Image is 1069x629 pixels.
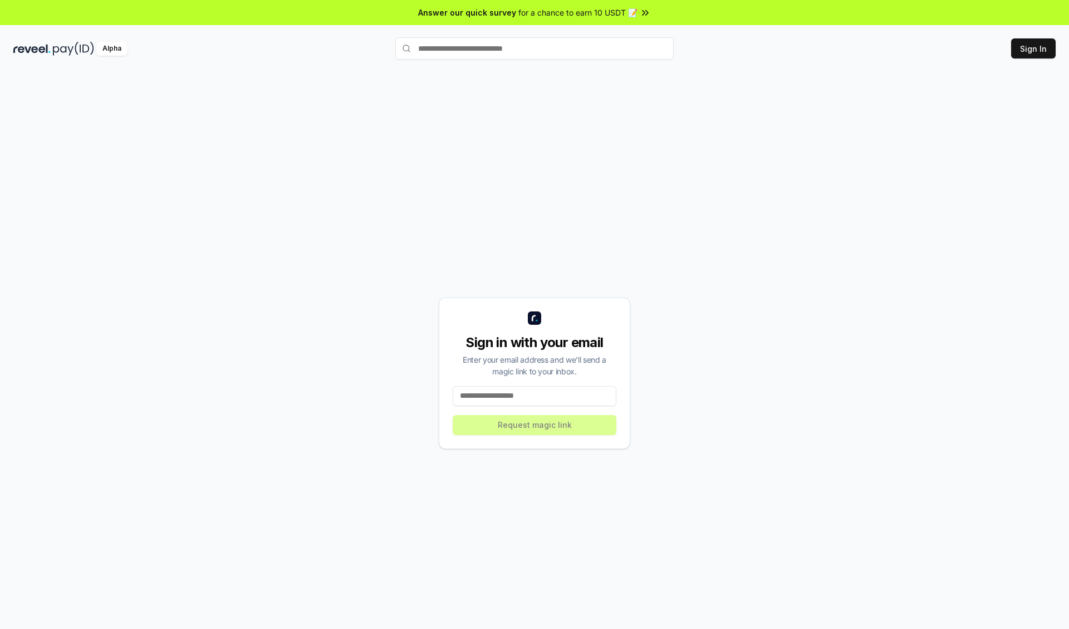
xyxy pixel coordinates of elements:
span: for a chance to earn 10 USDT 📝 [518,7,638,18]
img: pay_id [53,42,94,56]
span: Answer our quick survey [418,7,516,18]
div: Sign in with your email [453,334,616,352]
button: Sign In [1011,38,1056,58]
img: logo_small [528,311,541,325]
div: Enter your email address and we’ll send a magic link to your inbox. [453,354,616,377]
div: Alpha [96,42,128,56]
img: reveel_dark [13,42,51,56]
